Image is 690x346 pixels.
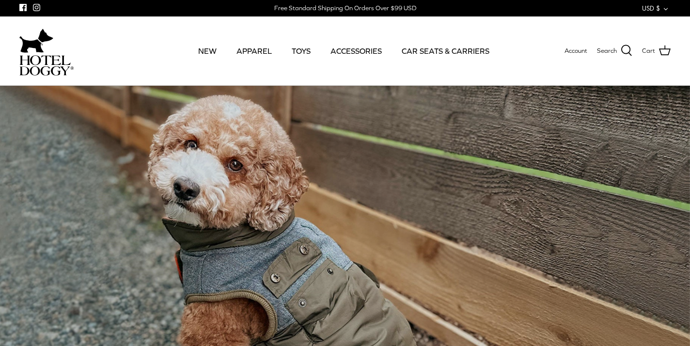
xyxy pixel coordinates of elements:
[189,34,225,67] a: NEW
[597,46,617,56] span: Search
[274,1,416,16] a: Free Standard Shipping On Orders Over $99 USD
[565,46,587,56] a: Account
[274,4,416,13] div: Free Standard Shipping On Orders Over $99 USD
[19,26,53,55] img: dog-icon.svg
[33,4,40,11] a: Instagram
[19,26,74,76] a: hoteldoggycom
[19,4,27,11] a: Facebook
[228,34,281,67] a: APPAREL
[322,34,391,67] a: ACCESSORIES
[597,45,632,57] a: Search
[393,34,498,67] a: CAR SEATS & CARRIERS
[19,55,74,76] img: hoteldoggycom
[642,46,655,56] span: Cart
[642,45,671,57] a: Cart
[283,34,319,67] a: TOYS
[565,47,587,54] span: Account
[144,34,543,67] div: Primary navigation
